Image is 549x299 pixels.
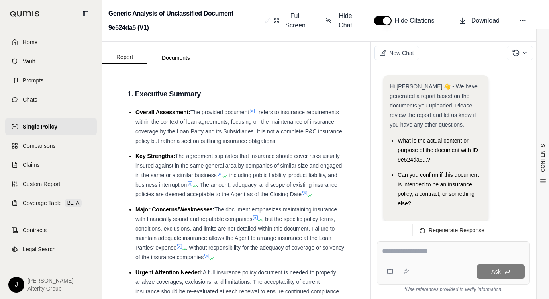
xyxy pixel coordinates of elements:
[540,144,546,172] span: CONTENTS
[23,161,40,169] span: Claims
[5,53,97,70] a: Vault
[398,137,478,163] span: What is the actual content or purpose of the document with ID 9e524da5...?
[390,83,478,128] span: Hi [PERSON_NAME] 👋 - We have generated a report based on the documents you uploaded. Please revie...
[10,11,40,17] img: Qumis Logo
[23,123,57,131] span: Single Policy
[284,11,307,30] span: Full Screen
[336,11,355,30] span: Hide Chat
[477,264,525,279] button: Ask
[23,76,43,84] span: Prompts
[65,199,82,207] span: BETA
[5,137,97,154] a: Comparisons
[23,245,56,253] span: Legal Search
[135,244,344,260] span: , without responsibility for the adequacy of coverage or solvency of the insurance companies
[190,109,249,115] span: The provided document
[135,172,337,188] span: , including public liability, product liability, and business interruption
[147,51,204,64] button: Documents
[8,277,24,293] div: J
[23,142,55,150] span: Comparisons
[102,51,147,64] button: Report
[5,91,97,108] a: Chats
[213,254,215,260] span: .
[27,285,73,293] span: Alterity Group
[374,46,419,60] button: New Chat
[311,191,313,197] span: .
[471,16,500,25] span: Download
[455,13,503,29] button: Download
[135,153,175,159] span: Key Strengths:
[23,96,37,104] span: Chats
[412,224,494,236] button: Regenerate Response
[395,16,439,25] span: Hide Citations
[5,221,97,239] a: Contracts
[135,109,190,115] span: Overall Assessment:
[23,180,60,188] span: Custom Report
[429,227,484,233] span: Regenerate Response
[23,38,37,46] span: Home
[127,87,345,101] h3: 1. Executive Summary
[5,72,97,89] a: Prompts
[135,153,342,178] span: The agreement stipulates that insurance should cover risks usually insured against in the same ge...
[5,156,97,174] a: Claims
[5,175,97,193] a: Custom Report
[5,240,97,258] a: Legal Search
[135,206,337,222] span: The document emphasizes maintaining insurance with financially sound and reputable companies
[135,206,214,213] span: Major Concerns/Weaknesses:
[23,199,62,207] span: Coverage Table
[377,285,530,293] div: *Use references provided to verify information.
[323,8,358,33] button: Hide Chat
[491,268,500,275] span: Ask
[5,118,97,135] a: Single Policy
[27,277,73,285] span: [PERSON_NAME]
[135,182,337,197] span: . The amount, adequacy, and scope of existing insurance policies are deemed acceptable to the Age...
[79,7,92,20] button: Collapse sidebar
[389,49,414,57] span: New Chat
[23,57,35,65] span: Vault
[135,269,203,276] span: Urgent Attention Needed:
[23,226,47,234] span: Contracts
[108,6,262,35] h2: Generic Analysis of Unclassified Document 9e524da5 (V1)
[5,194,97,212] a: Coverage TableBETA
[5,33,97,51] a: Home
[398,172,479,207] span: Can you confirm if this document is intended to be an insurance policy, a contract, or something ...
[271,8,310,33] button: Full Screen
